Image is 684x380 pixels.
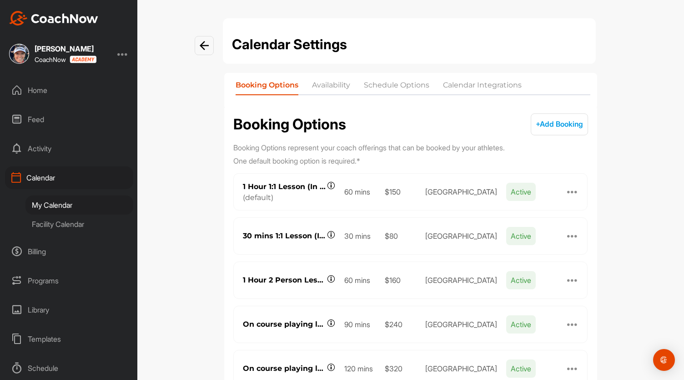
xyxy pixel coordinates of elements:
[380,275,421,286] div: $160
[653,349,675,371] div: Open Intercom Messenger
[9,11,98,26] img: CoachNow
[340,363,380,374] div: 120 mins
[5,137,133,160] div: Activity
[243,364,327,373] div: On course playing lesson (120 mins)
[421,231,502,241] div: [GEOGRAPHIC_DATA]
[340,186,380,197] div: 60 mins
[25,195,133,215] div: My Calendar
[35,45,96,52] div: [PERSON_NAME]
[531,113,588,135] button: +Add Booking
[5,328,133,350] div: Templates
[5,79,133,102] div: Home
[340,319,380,330] div: 90 mins
[443,80,522,94] li: Calendar Integrations
[233,113,346,135] h2: Booking Options
[536,119,583,128] span: + Add Booking
[421,275,502,286] div: [GEOGRAPHIC_DATA]
[506,183,536,201] span: Active
[5,240,133,263] div: Billing
[243,182,327,191] div: 1 Hour 1:1 Lesson (In person)
[5,166,133,189] div: Calendar
[25,215,133,234] div: Facility Calendar
[243,231,327,241] div: 30 mins 1:1 Lesson (In person)
[236,80,298,94] li: Booking Options
[506,359,536,378] span: Active
[70,56,96,63] img: CoachNow acadmey
[506,315,536,334] span: Active
[5,298,133,321] div: Library
[200,41,209,50] img: info
[421,363,502,374] div: [GEOGRAPHIC_DATA]
[312,80,350,94] li: Availability
[506,271,536,289] span: Active
[233,142,588,153] p: Booking Options represent your coach offerings that can be booked by your athletes.
[233,155,588,166] p: One default booking option is required. *
[243,319,327,329] div: On course playing lesson (90 mins)
[243,275,327,285] div: 1 Hour 2 Person Lesson (In person)
[380,319,421,330] div: $240
[340,275,380,286] div: 60 mins
[364,80,429,94] li: Schedule Options
[35,56,96,63] div: CoachNow
[380,186,421,197] div: $150
[340,231,380,241] div: 30 mins
[232,34,587,55] h1: Calendar Settings
[380,231,421,241] div: $80
[421,186,502,197] div: [GEOGRAPHIC_DATA]
[243,193,273,202] div: ( default )
[506,227,536,245] span: Active
[5,108,133,131] div: Feed
[380,363,421,374] div: $320
[421,319,502,330] div: [GEOGRAPHIC_DATA]
[5,357,133,380] div: Schedule
[9,44,29,64] img: square_387d5d0181d583aff790e381861a538d.jpg
[5,269,133,292] div: Programs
